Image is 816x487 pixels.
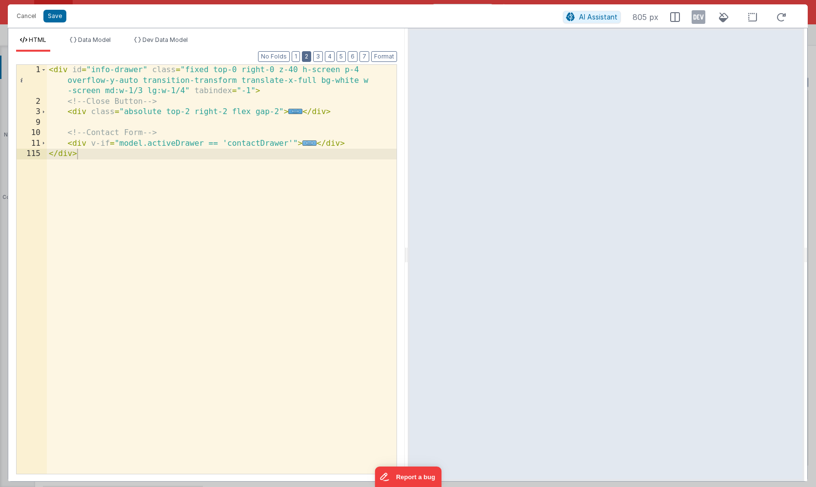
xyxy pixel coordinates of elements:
iframe: Marker.io feedback button [375,467,441,487]
button: 2 [302,51,311,62]
div: 1 [17,65,47,97]
button: AI Assistant [563,11,621,23]
span: Dev Data Model [142,36,188,43]
span: HTML [29,36,46,43]
button: 3 [313,51,323,62]
button: 5 [337,51,346,62]
div: 3 [17,107,47,117]
span: AI Assistant [579,13,617,21]
span: Data Model [78,36,111,43]
button: No Folds [258,51,290,62]
button: Cancel [12,9,41,23]
div: 115 [17,149,47,159]
button: 4 [325,51,335,62]
button: Save [43,10,66,22]
button: Format [371,51,397,62]
span: ... [288,109,302,114]
span: 805 px [633,11,658,23]
button: 1 [292,51,300,62]
div: 2 [17,97,47,107]
div: 10 [17,128,47,138]
button: 7 [359,51,369,62]
div: 11 [17,138,47,149]
button: 6 [348,51,358,62]
div: 9 [17,117,47,128]
span: ... [302,140,317,146]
